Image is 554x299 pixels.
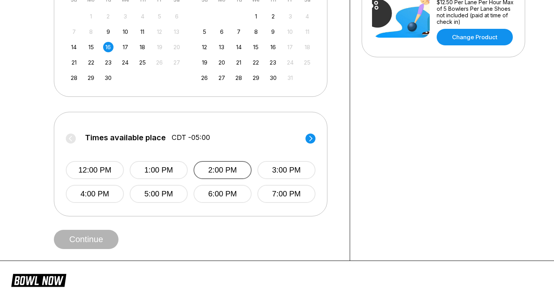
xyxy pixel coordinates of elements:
[217,42,227,52] div: Choose Monday, October 13th, 2025
[66,161,124,179] button: 12:00 PM
[130,185,188,203] button: 5:00 PM
[137,27,148,37] div: Choose Thursday, September 11th, 2025
[172,133,210,142] span: CDT -05:00
[103,42,113,52] div: Choose Tuesday, September 16th, 2025
[86,57,96,68] div: Choose Monday, September 22nd, 2025
[302,11,312,22] div: Not available Saturday, October 4th, 2025
[120,27,130,37] div: Choose Wednesday, September 10th, 2025
[194,185,252,203] button: 6:00 PM
[251,11,261,22] div: Choose Wednesday, October 1st, 2025
[251,42,261,52] div: Choose Wednesday, October 15th, 2025
[199,42,210,52] div: Choose Sunday, October 12th, 2025
[251,27,261,37] div: Choose Wednesday, October 8th, 2025
[69,57,79,68] div: Choose Sunday, September 21st, 2025
[69,42,79,52] div: Choose Sunday, September 14th, 2025
[86,42,96,52] div: Choose Monday, September 15th, 2025
[199,27,210,37] div: Choose Sunday, October 5th, 2025
[251,73,261,83] div: Choose Wednesday, October 29th, 2025
[137,42,148,52] div: Choose Thursday, September 18th, 2025
[130,161,188,179] button: 1:00 PM
[268,11,278,22] div: Choose Thursday, October 2nd, 2025
[234,42,244,52] div: Choose Tuesday, October 14th, 2025
[137,11,148,22] div: Not available Thursday, September 4th, 2025
[285,73,295,83] div: Not available Friday, October 31st, 2025
[302,57,312,68] div: Not available Saturday, October 25th, 2025
[285,57,295,68] div: Not available Friday, October 24th, 2025
[199,73,210,83] div: Choose Sunday, October 26th, 2025
[199,10,314,83] div: month 2025-10
[257,161,315,179] button: 3:00 PM
[103,73,113,83] div: Choose Tuesday, September 30th, 2025
[234,73,244,83] div: Choose Tuesday, October 28th, 2025
[285,11,295,22] div: Not available Friday, October 3rd, 2025
[268,73,278,83] div: Choose Thursday, October 30th, 2025
[234,57,244,68] div: Choose Tuesday, October 21st, 2025
[172,27,182,37] div: Not available Saturday, September 13th, 2025
[120,42,130,52] div: Choose Wednesday, September 17th, 2025
[69,27,79,37] div: Not available Sunday, September 7th, 2025
[86,27,96,37] div: Not available Monday, September 8th, 2025
[69,73,79,83] div: Choose Sunday, September 28th, 2025
[154,42,165,52] div: Not available Friday, September 19th, 2025
[199,57,210,68] div: Choose Sunday, October 19th, 2025
[172,42,182,52] div: Not available Saturday, September 20th, 2025
[217,73,227,83] div: Choose Monday, October 27th, 2025
[285,42,295,52] div: Not available Friday, October 17th, 2025
[85,133,166,142] span: Times available place
[234,27,244,37] div: Choose Tuesday, October 7th, 2025
[154,27,165,37] div: Not available Friday, September 12th, 2025
[154,11,165,22] div: Not available Friday, September 5th, 2025
[120,57,130,68] div: Choose Wednesday, September 24th, 2025
[251,57,261,68] div: Choose Wednesday, October 22nd, 2025
[86,11,96,22] div: Not available Monday, September 1st, 2025
[302,27,312,37] div: Not available Saturday, October 11th, 2025
[257,185,315,203] button: 7:00 PM
[268,57,278,68] div: Choose Thursday, October 23rd, 2025
[103,57,113,68] div: Choose Tuesday, September 23rd, 2025
[120,11,130,22] div: Not available Wednesday, September 3rd, 2025
[103,27,113,37] div: Choose Tuesday, September 9th, 2025
[302,42,312,52] div: Not available Saturday, October 18th, 2025
[103,11,113,22] div: Not available Tuesday, September 2nd, 2025
[172,57,182,68] div: Not available Saturday, September 27th, 2025
[285,27,295,37] div: Not available Friday, October 10th, 2025
[268,42,278,52] div: Choose Thursday, October 16th, 2025
[268,27,278,37] div: Choose Thursday, October 9th, 2025
[437,29,513,45] a: Change Product
[217,27,227,37] div: Choose Monday, October 6th, 2025
[217,57,227,68] div: Choose Monday, October 20th, 2025
[66,185,124,203] button: 4:00 PM
[194,161,252,179] button: 2:00 PM
[172,11,182,22] div: Not available Saturday, September 6th, 2025
[154,57,165,68] div: Not available Friday, September 26th, 2025
[137,57,148,68] div: Choose Thursday, September 25th, 2025
[68,10,183,83] div: month 2025-09
[86,73,96,83] div: Choose Monday, September 29th, 2025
